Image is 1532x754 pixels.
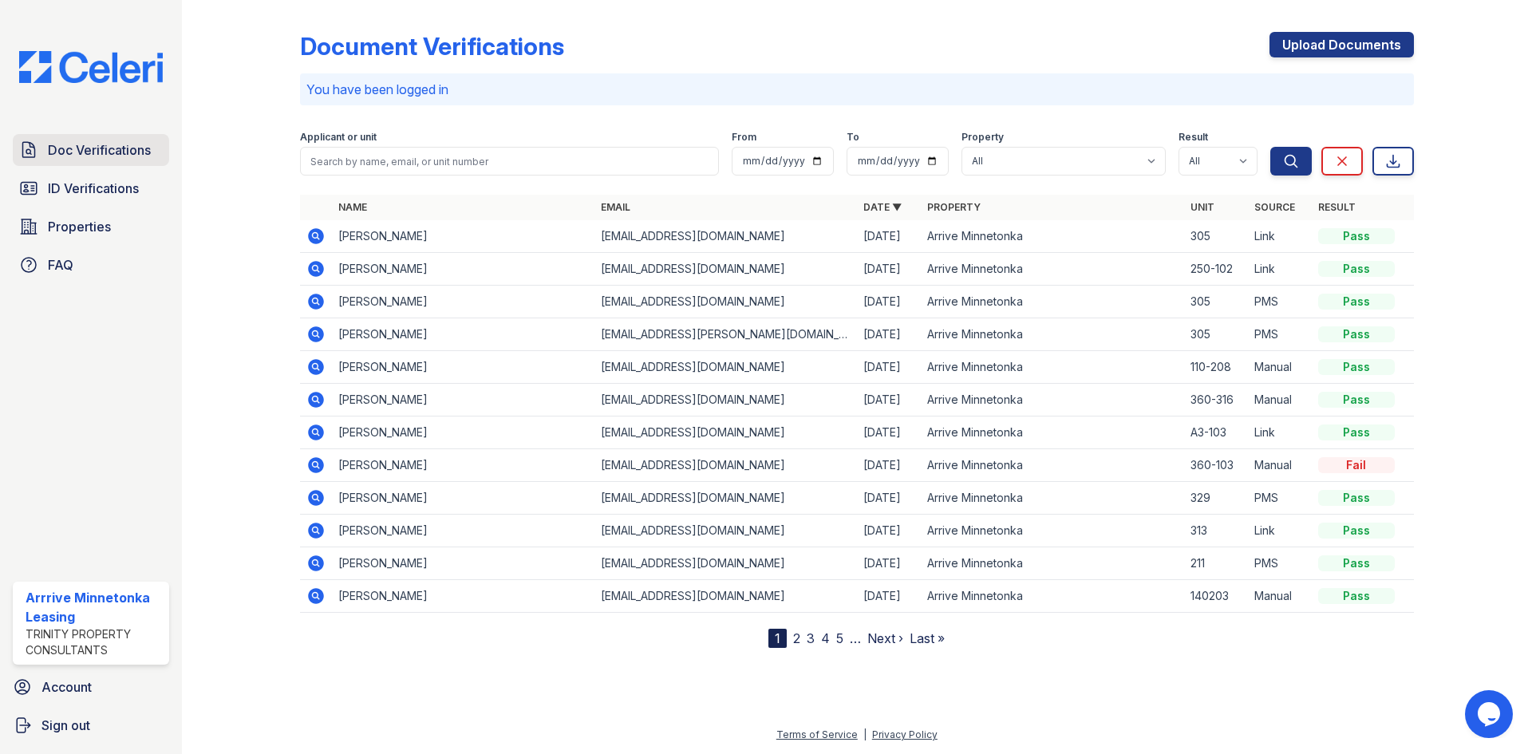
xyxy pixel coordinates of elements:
td: PMS [1248,547,1312,580]
td: [EMAIL_ADDRESS][DOMAIN_NAME] [594,482,857,515]
div: Pass [1318,490,1395,506]
td: [DATE] [857,449,921,482]
div: Fail [1318,457,1395,473]
td: [PERSON_NAME] [332,384,594,416]
td: [DATE] [857,482,921,515]
input: Search by name, email, or unit number [300,147,719,176]
td: [DATE] [857,580,921,613]
p: You have been logged in [306,80,1408,99]
td: Arrive Minnetonka [921,515,1183,547]
td: [DATE] [857,384,921,416]
td: [EMAIL_ADDRESS][DOMAIN_NAME] [594,384,857,416]
a: FAQ [13,249,169,281]
td: Link [1248,416,1312,449]
td: Arrive Minnetonka [921,547,1183,580]
a: Last » [910,630,945,646]
td: 313 [1184,515,1248,547]
td: [DATE] [857,416,921,449]
div: Pass [1318,392,1395,408]
label: Property [961,131,1004,144]
label: From [732,131,756,144]
td: [PERSON_NAME] [332,416,594,449]
iframe: chat widget [1465,690,1516,738]
td: [DATE] [857,547,921,580]
td: [EMAIL_ADDRESS][DOMAIN_NAME] [594,515,857,547]
td: Arrive Minnetonka [921,220,1183,253]
td: Arrive Minnetonka [921,253,1183,286]
td: [EMAIL_ADDRESS][DOMAIN_NAME] [594,580,857,613]
td: 110-208 [1184,351,1248,384]
div: Arrrive Minnetonka Leasing [26,588,163,626]
div: Pass [1318,523,1395,539]
td: 305 [1184,318,1248,351]
a: Properties [13,211,169,243]
td: 305 [1184,220,1248,253]
div: Document Verifications [300,32,564,61]
td: Link [1248,220,1312,253]
td: A3-103 [1184,416,1248,449]
div: Pass [1318,326,1395,342]
a: Unit [1190,201,1214,213]
a: Upload Documents [1269,32,1414,57]
td: Manual [1248,384,1312,416]
a: 5 [836,630,843,646]
div: Pass [1318,424,1395,440]
td: [PERSON_NAME] [332,547,594,580]
td: Arrive Minnetonka [921,384,1183,416]
td: Link [1248,515,1312,547]
td: [EMAIL_ADDRESS][DOMAIN_NAME] [594,286,857,318]
td: 305 [1184,286,1248,318]
a: Name [338,201,367,213]
span: FAQ [48,255,73,274]
td: [PERSON_NAME] [332,482,594,515]
td: [DATE] [857,351,921,384]
div: Pass [1318,555,1395,571]
td: [DATE] [857,220,921,253]
td: Arrive Minnetonka [921,416,1183,449]
td: [EMAIL_ADDRESS][DOMAIN_NAME] [594,449,857,482]
td: Arrive Minnetonka [921,482,1183,515]
td: [EMAIL_ADDRESS][DOMAIN_NAME] [594,351,857,384]
span: Account [41,677,92,697]
td: Manual [1248,580,1312,613]
label: Result [1179,131,1208,144]
a: Terms of Service [776,728,858,740]
button: Sign out [6,709,176,741]
a: Next › [867,630,903,646]
a: Date ▼ [863,201,902,213]
td: [PERSON_NAME] [332,580,594,613]
td: 250-102 [1184,253,1248,286]
td: [EMAIL_ADDRESS][DOMAIN_NAME] [594,416,857,449]
div: Pass [1318,228,1395,244]
div: Pass [1318,588,1395,604]
td: [EMAIL_ADDRESS][PERSON_NAME][DOMAIN_NAME] [594,318,857,351]
a: Property [927,201,981,213]
td: 360-103 [1184,449,1248,482]
span: ID Verifications [48,179,139,198]
td: 329 [1184,482,1248,515]
label: Applicant or unit [300,131,377,144]
td: PMS [1248,286,1312,318]
td: 360-316 [1184,384,1248,416]
td: Arrive Minnetonka [921,580,1183,613]
td: 140203 [1184,580,1248,613]
div: 1 [768,629,787,648]
td: [EMAIL_ADDRESS][DOMAIN_NAME] [594,220,857,253]
td: 211 [1184,547,1248,580]
td: [DATE] [857,253,921,286]
td: Manual [1248,449,1312,482]
td: [PERSON_NAME] [332,220,594,253]
div: Pass [1318,359,1395,375]
td: [EMAIL_ADDRESS][DOMAIN_NAME] [594,547,857,580]
td: Arrive Minnetonka [921,286,1183,318]
td: [PERSON_NAME] [332,449,594,482]
a: Account [6,671,176,703]
td: [PERSON_NAME] [332,515,594,547]
a: Doc Verifications [13,134,169,166]
a: Email [601,201,630,213]
div: Pass [1318,294,1395,310]
a: Result [1318,201,1356,213]
td: Arrive Minnetonka [921,449,1183,482]
td: Arrive Minnetonka [921,318,1183,351]
div: Pass [1318,261,1395,277]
